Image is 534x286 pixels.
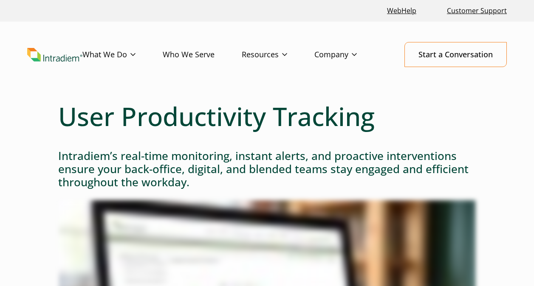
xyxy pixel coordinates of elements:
a: Link opens in a new window [384,2,420,20]
img: Intradiem [27,48,82,62]
a: Who We Serve [163,42,242,67]
a: Company [314,42,384,67]
a: Customer Support [444,2,510,20]
h1: User Productivity Tracking [58,101,476,132]
a: Start a Conversation [404,42,507,67]
h3: Intradiem’s real-time monitoring, instant alerts, and proactive interventions ensure your back-of... [58,149,476,189]
a: Link to homepage of Intradiem [27,48,82,62]
a: Resources [242,42,314,67]
a: What We Do [82,42,163,67]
